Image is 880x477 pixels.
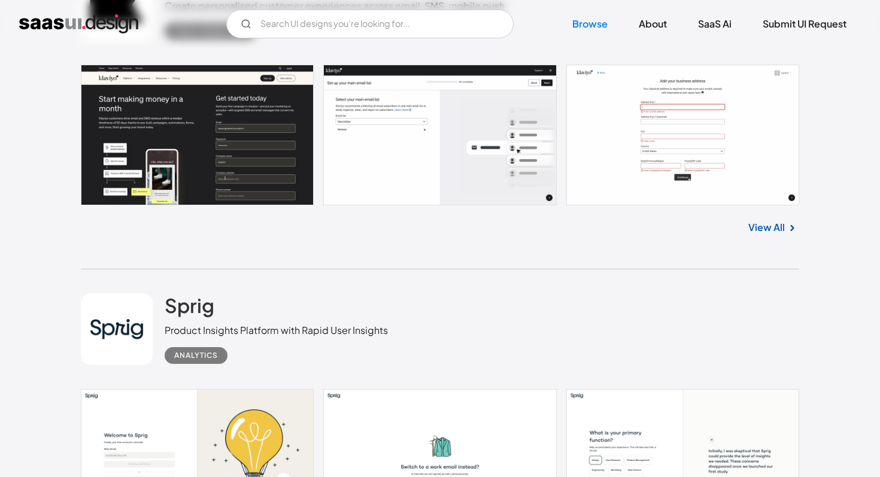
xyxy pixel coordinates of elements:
[165,293,214,317] h2: Sprig
[19,14,138,34] a: home
[558,11,622,37] a: Browse
[226,10,514,38] form: Email Form
[748,11,861,37] a: Submit UI Request
[165,323,388,338] div: Product Insights Platform with Rapid User Insights
[684,11,746,37] a: SaaS Ai
[165,293,214,323] a: Sprig
[174,348,218,363] div: Analytics
[226,10,514,38] input: Search UI designs you're looking for...
[748,220,785,235] a: View All
[624,11,681,37] a: About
